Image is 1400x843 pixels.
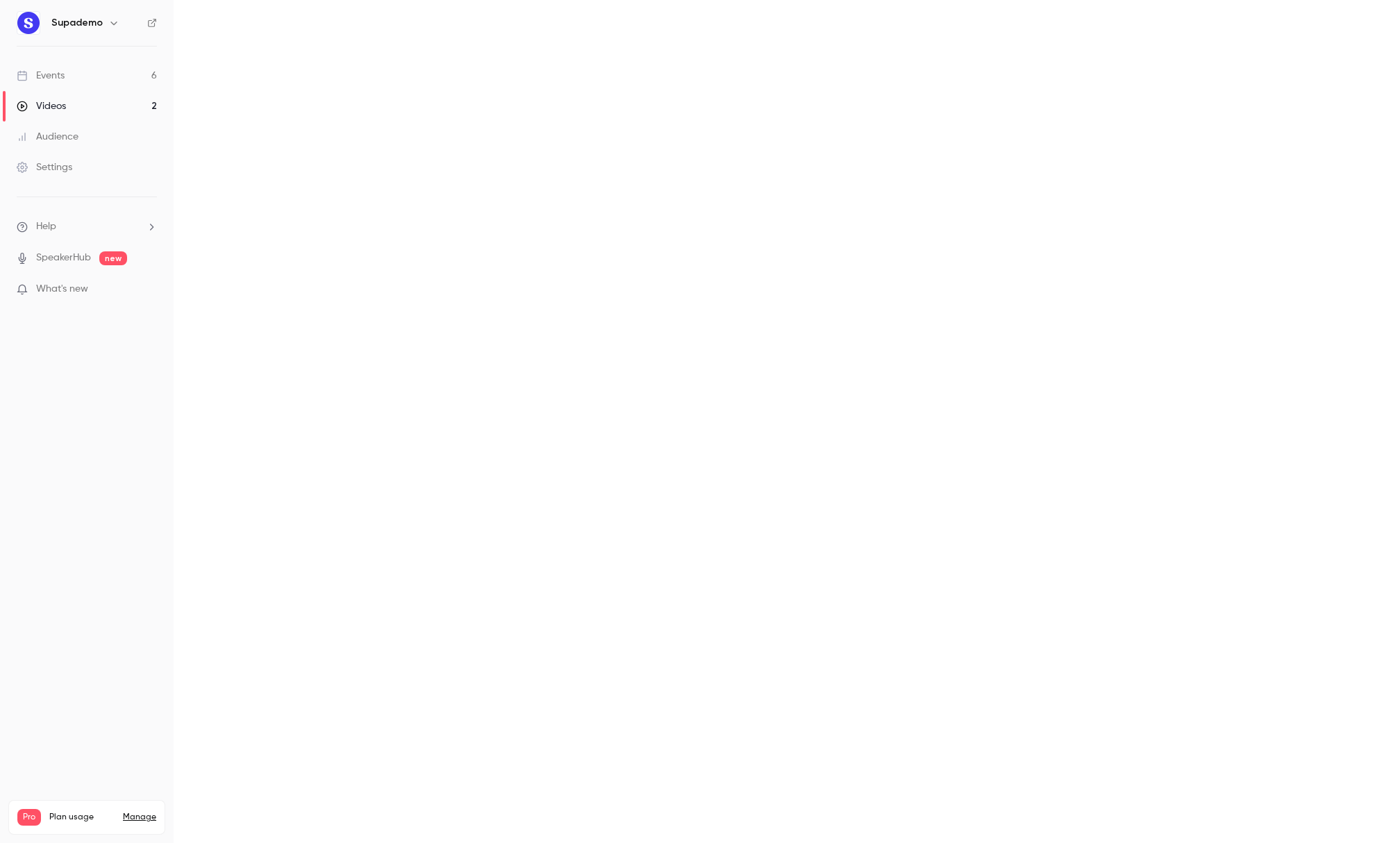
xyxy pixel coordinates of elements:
[17,12,40,34] img: Supademo
[36,282,88,297] span: What's new
[17,160,72,174] div: Settings
[17,809,41,826] span: Pro
[36,219,56,234] span: Help
[17,130,78,144] div: Audience
[36,251,91,265] a: SpeakerHub
[17,69,65,83] div: Events
[99,251,127,265] span: new
[123,812,156,823] a: Manage
[17,99,66,113] div: Videos
[51,16,103,30] h6: Supademo
[140,283,157,296] iframe: Noticeable Trigger
[17,219,157,234] li: help-dropdown-opener
[49,812,115,823] span: Plan usage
